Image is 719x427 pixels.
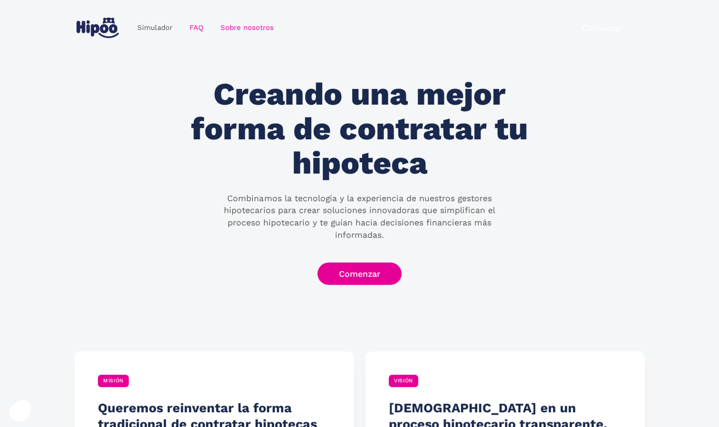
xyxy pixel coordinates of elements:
a: Comenzar [561,17,645,39]
a: Comenzar [317,262,402,285]
a: Sobre nosotros [212,19,282,37]
a: home [75,14,121,42]
div: MISIÓN [98,375,129,387]
p: Combinamos la tecnología y la experiencia de nuestros gestores hipotecarios para crear soluciones... [207,193,512,241]
a: Simulador [129,19,181,37]
h1: Creando una mejor forma de contratar tu hipoteca [179,77,539,181]
a: FAQ [181,19,212,37]
div: VISIÓN [389,375,418,387]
